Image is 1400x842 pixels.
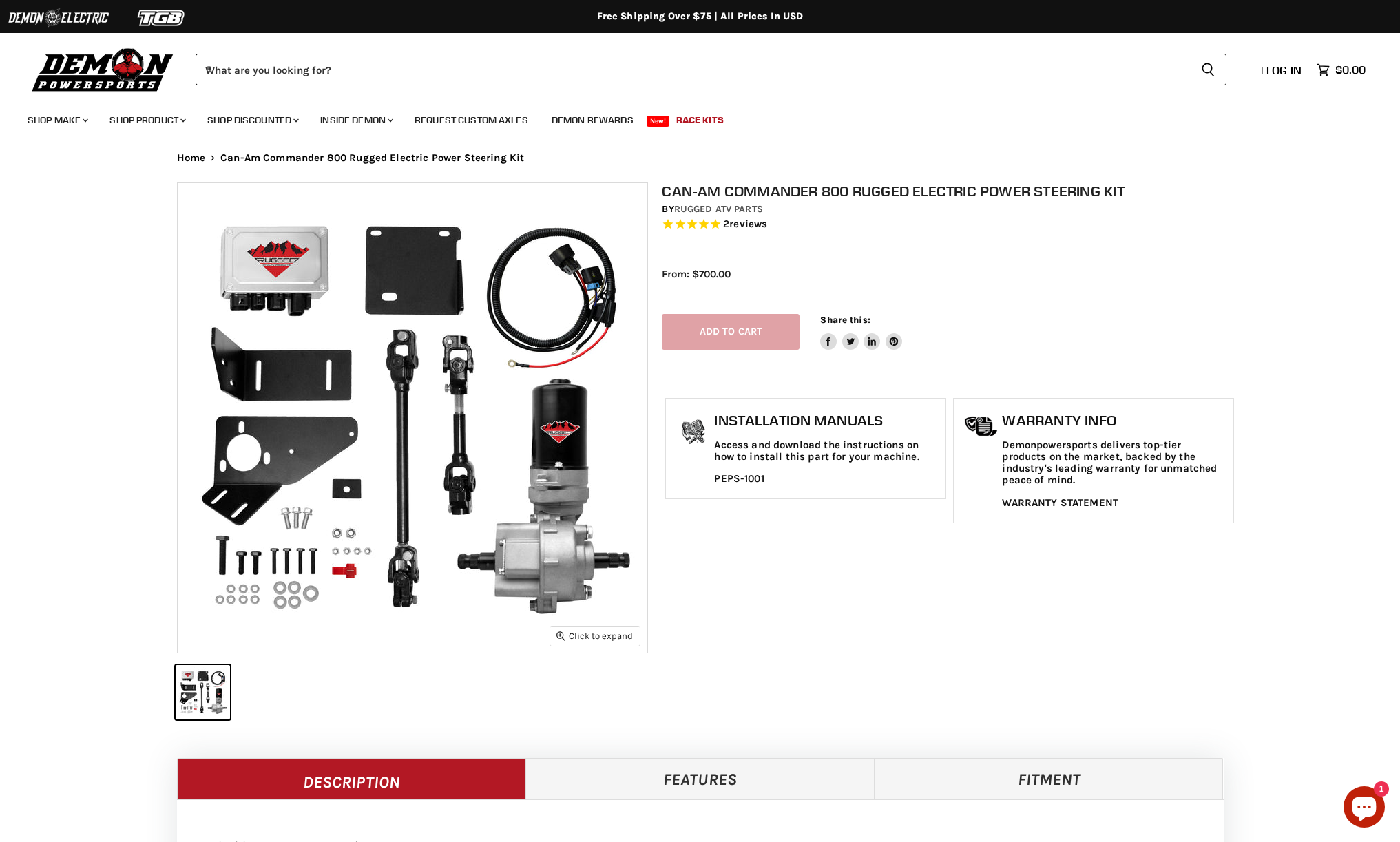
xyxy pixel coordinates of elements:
[17,106,96,134] a: Shop Make
[662,182,1237,200] h1: Can-Am Commander 800 Rugged Electric Power Steering Kit
[1253,64,1310,76] a: Log in
[647,116,670,127] span: New!
[404,106,539,134] a: Request Custom Axles
[714,439,939,463] p: Access and download the instructions on how to install this part for your machine.
[177,152,206,164] a: Home
[149,10,1251,23] div: Free Shipping Over $75 | All Prices In USD
[110,5,213,31] img: TGB Logo 2
[820,315,870,325] span: Share this:
[820,314,902,350] aside: Share this:
[99,106,194,134] a: Shop Product
[1335,63,1366,76] span: $0.00
[662,218,1237,232] span: Rated 5.0 out of 5 stars 2 reviews
[196,54,1226,85] form: Product
[714,412,939,429] h1: Installation Manuals
[525,758,875,799] a: Features
[197,106,307,134] a: Shop Discounted
[149,152,1251,164] nav: Breadcrumbs
[550,627,640,645] button: Click to expand
[676,416,711,450] img: install_manual-icon.png
[196,54,1190,85] input: When autocomplete results are available use up and down arrows to review and enter to select
[875,758,1224,799] a: Fitment
[7,5,110,31] img: Demon Electric Logo 2
[729,218,767,230] span: reviews
[1266,63,1302,77] span: Log in
[662,268,731,280] span: From: $700.00
[310,106,401,134] a: Inside Demon
[220,152,524,164] span: Can-Am Commander 800 Rugged Electric Power Steering Kit
[714,472,764,485] a: PEPS-1001
[541,106,644,134] a: Demon Rewards
[28,45,178,94] img: Demon Powersports
[17,101,1362,134] ul: Main menu
[964,416,999,437] img: warranty-icon.png
[176,665,230,719] button: IMAGE thumbnail
[1339,786,1389,831] inbox-online-store-chat: Shopify online store chat
[723,218,767,230] span: 2 reviews
[662,202,1237,217] div: by
[666,106,734,134] a: Race Kits
[1310,60,1372,80] a: $0.00
[1002,496,1118,509] a: WARRANTY STATEMENT
[1190,54,1226,85] button: Search
[674,203,763,215] a: Rugged ATV Parts
[1002,412,1226,429] h1: Warranty Info
[1002,439,1226,487] p: Demonpowersports delivers top-tier products on the market, backed by the industry's leading warra...
[178,183,647,653] img: IMAGE
[556,631,633,641] span: Click to expand
[177,758,526,799] a: Description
